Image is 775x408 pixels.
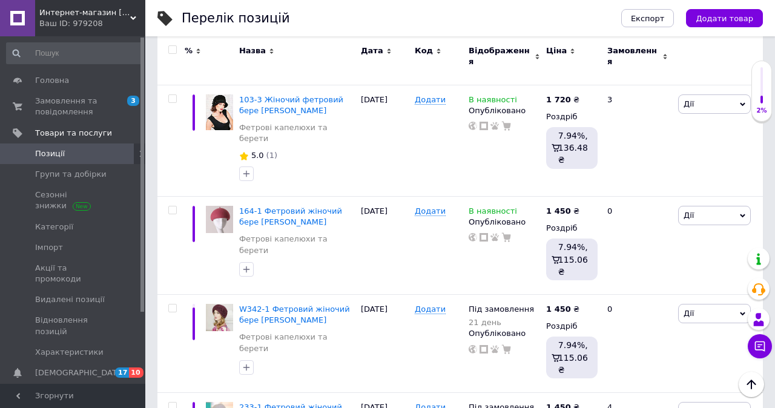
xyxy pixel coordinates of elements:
span: Интернет-магазин Алеся [39,7,130,18]
span: Головна [35,75,69,86]
span: Код [415,45,433,56]
span: Замовлення [607,45,659,67]
b: 1 450 [546,206,571,216]
div: Опубліковано [469,328,540,339]
span: Експорт [631,14,665,23]
div: ₴ [546,304,579,315]
span: 17 [115,367,129,378]
button: Експорт [621,9,674,27]
span: В наявності [469,95,517,108]
span: % [185,45,193,56]
div: Опубліковано [469,217,540,228]
span: Дії [684,211,694,220]
span: 7.94%, 136.48 ₴ [558,131,588,165]
input: Пошук [6,42,143,64]
span: Позиції [35,148,65,159]
span: Характеристики [35,347,104,358]
span: Додати [415,304,446,314]
div: Роздріб [546,321,597,332]
span: Групи та добірки [35,169,107,180]
span: В наявності [469,206,517,219]
img: 368-1 Фетровий жіночий берет Хелен Лайн чорний [206,206,233,233]
span: Назва [239,45,266,56]
div: 3 [600,85,675,196]
div: 0 [600,197,675,295]
span: Додати [415,95,446,105]
span: 7.94%, 115.06 ₴ [558,340,588,374]
span: Відновлення позицій [35,315,112,337]
div: Роздріб [546,111,597,122]
span: Під замовлення [469,304,534,317]
div: 0 [600,294,675,392]
span: Додати [415,206,446,216]
div: ₴ [546,94,579,105]
button: Наверх [739,372,764,397]
span: Додати товар [696,14,753,23]
button: Додати товар [686,9,763,27]
div: ₴ [546,206,579,217]
b: 1 450 [546,304,571,314]
img: W342-1 Фетровый женский берет Хелен Лайн [206,304,233,331]
span: [DEMOGRAPHIC_DATA] [35,367,125,378]
a: Фетрові капелюхи та берети [239,122,355,144]
span: Ціна [546,45,567,56]
a: 103-3 Жіночий фетровий бере [PERSON_NAME] [239,95,343,115]
span: Товари та послуги [35,128,112,139]
a: 164-1 Фетровий жіночий бере [PERSON_NAME] [239,206,342,226]
button: Чат з покупцем [748,334,772,358]
a: Фетрові капелюхи та берети [239,234,355,255]
div: [DATE] [358,294,412,392]
div: 21 день [469,318,534,327]
div: [DATE] [358,85,412,196]
span: (1) [266,151,277,160]
span: Сезонні знижки [35,189,112,211]
span: Відображення [469,45,532,67]
span: Видалені позиції [35,294,105,305]
div: 2% [752,107,771,115]
a: W342-1 Фетровий жіночий бере [PERSON_NAME] [239,304,350,324]
span: Дії [684,309,694,318]
span: Замовлення та повідомлення [35,96,112,117]
img: 103-3 Жіночий фетровий берет Хелен Лайн [206,94,233,130]
span: Акції та промокоди [35,263,112,285]
span: 5.0 [251,151,264,160]
a: Фетрові капелюхи та берети [239,332,355,354]
div: Роздріб [546,223,597,234]
div: Ваш ID: 979208 [39,18,145,29]
span: 7.94%, 115.06 ₴ [558,242,588,276]
span: 10 [129,367,143,378]
div: Перелік позицій [182,12,290,25]
span: Дії [684,99,694,108]
span: Імпорт [35,242,63,253]
span: Категорії [35,222,73,232]
div: Опубліковано [469,105,540,116]
span: Дата [361,45,383,56]
span: 3 [127,96,139,106]
b: 1 720 [546,95,571,104]
div: [DATE] [358,197,412,295]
